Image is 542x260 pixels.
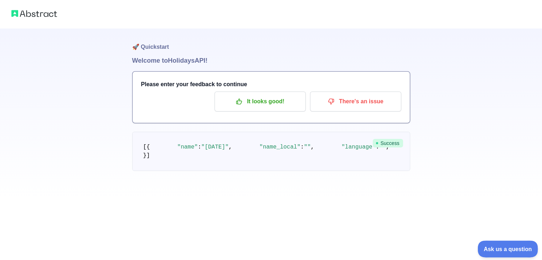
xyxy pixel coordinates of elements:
span: "name" [177,144,198,150]
button: It looks good! [215,92,306,111]
span: "" [304,144,311,150]
h3: Please enter your feedback to continue [141,80,401,89]
p: There's an issue [315,95,396,108]
span: , [229,144,232,150]
button: There's an issue [310,92,401,111]
span: , [311,144,314,150]
span: "language" [341,144,376,150]
iframe: Toggle Customer Support [478,240,538,257]
span: [ [143,144,147,150]
span: Success [373,139,403,147]
span: "name_local" [259,144,300,150]
p: It looks good! [220,95,300,108]
span: : [198,144,201,150]
img: Abstract logo [11,9,57,19]
h1: Welcome to Holidays API! [132,56,410,66]
span: "[DATE]" [201,144,229,150]
h1: 🚀 Quickstart [132,28,410,56]
span: : [300,144,304,150]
